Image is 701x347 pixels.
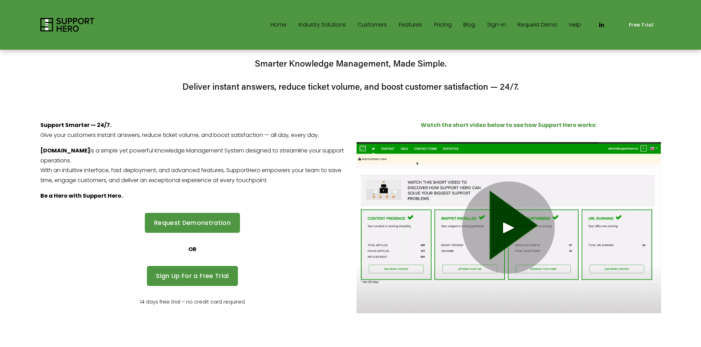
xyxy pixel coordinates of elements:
[358,19,387,30] a: Customers
[399,19,422,30] a: Features
[145,213,240,233] a: Request Demonstration
[463,19,475,30] a: Blog
[299,20,346,30] span: Industry Solutions
[271,19,287,30] a: Home
[40,57,661,69] h4: Smarter Knowledge Management, Made Simple.
[40,192,123,200] strong: Be a Hero with Support Hero.
[500,219,517,236] div: Play
[40,146,345,186] p: is a simple yet powerful Knowledge Management System designed to streamline your support operatio...
[487,19,506,30] a: Sign-in
[40,120,345,140] p: Give your customers instant answers, reduce ticket volume, and boost satisfaction — all day, ever...
[421,121,597,129] strong: Watch the short video below to see how Support Hero works:
[518,19,557,30] a: Request Demo
[188,245,197,253] strong: OR
[40,298,345,307] p: 14 days free trial – no credit card required
[621,17,661,33] a: Free Trial
[299,19,346,30] a: folder dropdown
[40,18,94,32] img: Support Hero
[569,19,581,30] a: Help
[40,80,661,92] h4: Deliver instant answers, reduce ticket volume, and boost customer satisfaction — 24/7.
[434,19,452,30] a: Pricing
[40,121,111,129] strong: Support Smarter — 24/7.
[147,266,238,286] a: Sign Up For a Free Trial
[598,21,605,28] a: LinkedIn
[40,147,90,155] strong: [DOMAIN_NAME]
